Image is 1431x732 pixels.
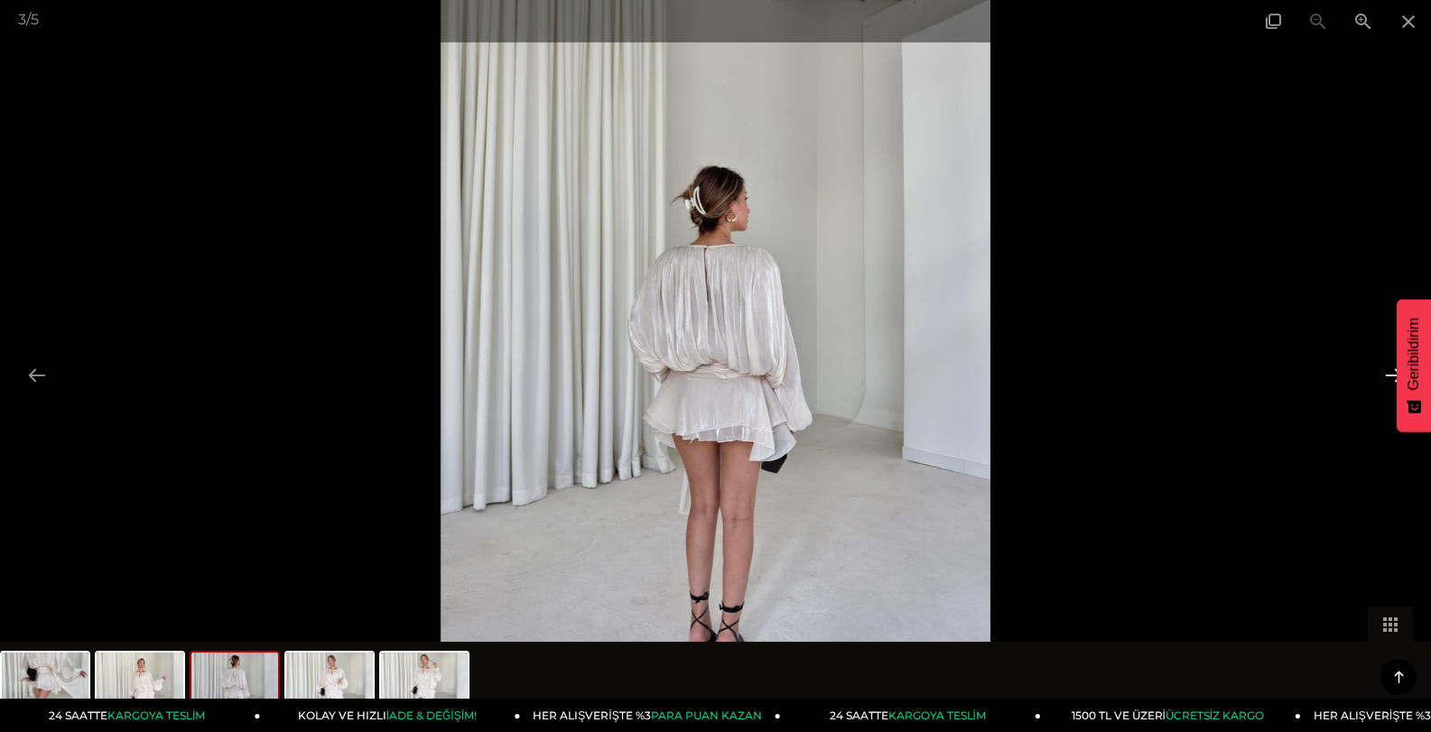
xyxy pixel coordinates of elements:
span: KARGOYA TESLİM [888,709,986,722]
span: 3 [18,11,26,28]
button: Toggle thumbnails [1368,607,1413,642]
img: britt-elbise-26k027-e281c7.jpg [2,653,88,721]
a: 24 SAATTEKARGOYA TESLİM [781,699,1041,732]
img: britt-elbise-26k027-80e0-5.jpg [286,653,373,721]
span: KARGOYA TESLİM [107,709,205,722]
img: britt-elbise-26k027-ab7-61.jpg [381,653,468,721]
button: Geribildirim - Show survey [1397,300,1431,432]
span: İADE & DEĞİŞİM! [386,709,477,722]
span: ÜCRETSİZ KARGO [1166,709,1264,722]
span: 5 [31,11,39,28]
a: HER ALIŞVERİŞTE %3PARA PUAN KAZAN [521,699,781,732]
span: Geribildirim [1406,318,1422,391]
img: britt-elbise-26k027-c-205a.jpg [191,653,278,721]
span: PARA PUAN KAZAN [651,709,762,722]
a: KOLAY VE HIZLIİADE & DEĞİŞİM! [260,699,520,732]
img: britt-elbise-26k027-ae3a-4.jpg [97,653,183,721]
a: 1500 TL VE ÜZERİÜCRETSİZ KARGO [1041,699,1301,732]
